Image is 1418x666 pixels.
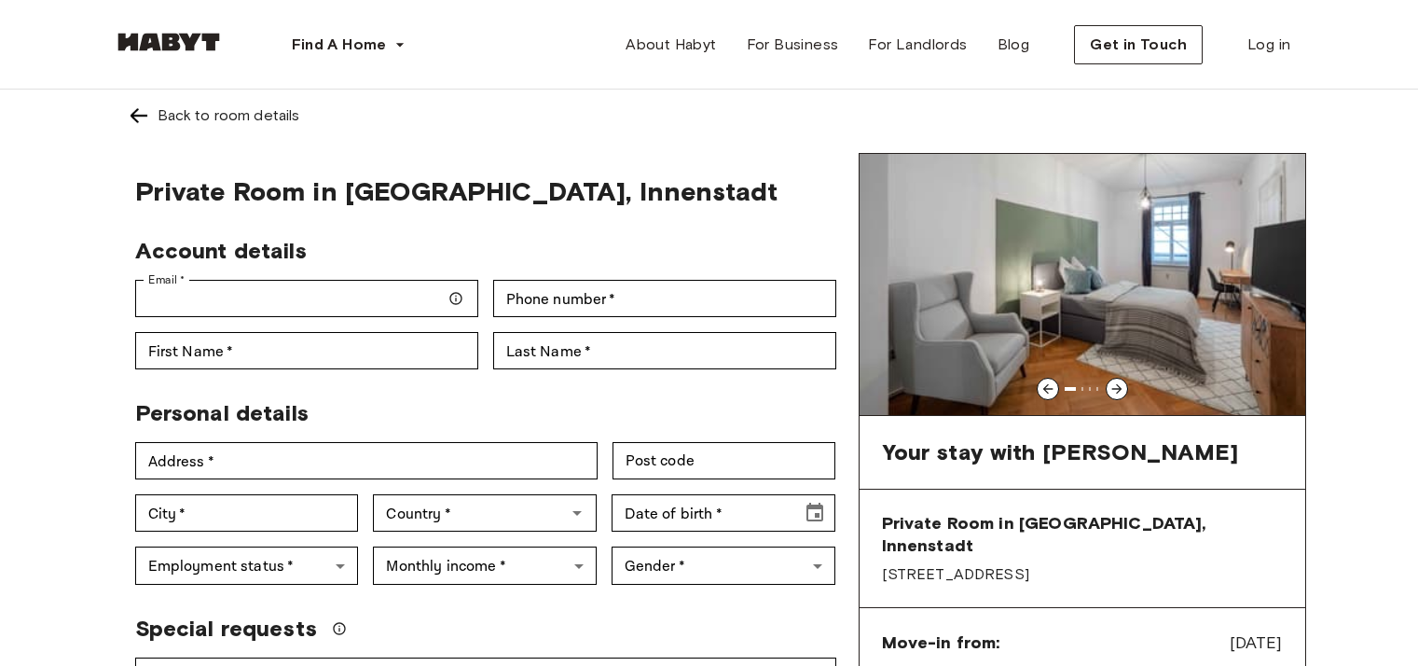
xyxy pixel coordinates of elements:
[113,33,225,51] img: Habyt
[868,34,967,56] span: For Landlords
[882,631,1000,654] span: Move-in from:
[448,291,463,306] svg: Make sure your email is correct — we'll send your booking details there.
[493,332,836,369] div: Last Name
[882,564,1283,585] span: [STREET_ADDRESS]
[277,26,420,63] button: Find A Home
[611,26,731,63] a: About Habyt
[853,26,982,63] a: For Landlords
[135,494,359,532] div: City
[882,438,1238,466] span: Your stay with [PERSON_NAME]
[747,34,839,56] span: For Business
[292,34,387,56] span: Find A Home
[1074,25,1203,64] button: Get in Touch
[493,280,836,317] div: Phone number
[1230,631,1283,655] span: [DATE]
[613,442,836,479] div: Post code
[135,442,598,479] div: Address
[626,34,716,56] span: About Habyt
[135,399,309,426] span: Personal details
[135,332,478,369] div: First Name
[860,154,1305,415] img: Image of the room
[332,621,347,636] svg: We'll do our best to accommodate your request, but please note we can't guarantee it will be poss...
[564,500,590,526] button: Open
[983,26,1045,63] a: Blog
[135,237,307,264] span: Account details
[1232,26,1305,63] a: Log in
[882,512,1283,557] span: Private Room in [GEOGRAPHIC_DATA], Innenstadt
[1247,34,1290,56] span: Log in
[1090,34,1187,56] span: Get in Touch
[148,271,185,288] label: Email
[135,615,317,643] span: Special requests
[732,26,854,63] a: For Business
[135,175,836,207] span: Private Room in [GEOGRAPHIC_DATA], Innenstadt
[998,34,1030,56] span: Blog
[128,104,150,127] img: Left pointing arrow
[113,90,1306,142] a: Left pointing arrowBack to room details
[796,494,833,532] button: Choose date
[158,104,300,127] div: Back to room details
[135,280,478,317] div: Email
